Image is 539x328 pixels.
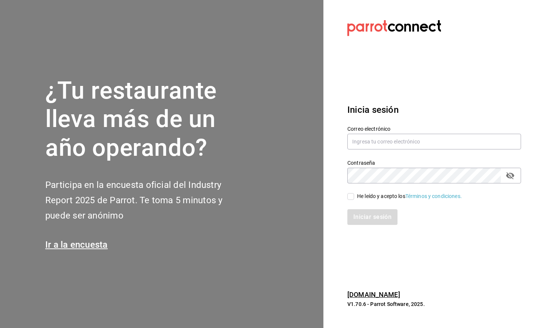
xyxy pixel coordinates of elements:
[45,177,247,223] h2: Participa en la encuesta oficial del Industry Report 2025 de Parrot. Te toma 5 minutos y puede se...
[45,77,247,163] h1: ¿Tu restaurante lleva más de un año operando?
[347,103,521,117] h3: Inicia sesión
[504,169,517,182] button: passwordField
[347,160,521,165] label: Contraseña
[405,193,462,199] a: Términos y condiciones.
[347,300,521,308] p: V1.70.6 - Parrot Software, 2025.
[347,126,521,131] label: Correo electrónico
[347,291,400,298] a: [DOMAIN_NAME]
[357,192,462,200] div: He leído y acepto los
[45,239,108,250] a: Ir a la encuesta
[347,134,521,149] input: Ingresa tu correo electrónico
